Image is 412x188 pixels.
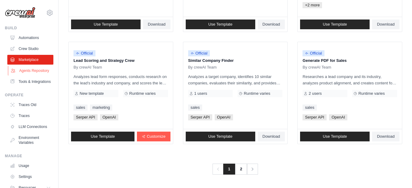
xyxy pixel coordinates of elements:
[94,22,118,27] span: Use Template
[303,2,322,8] span: +2 more
[223,164,235,175] span: 1
[73,58,168,64] p: Lead Scoring and Strategy Crew
[91,134,115,139] span: Use Template
[188,105,202,111] a: sales
[73,73,168,86] p: Analyzes lead form responses, conducts research on the lead's industry and company, and scores th...
[5,7,35,19] img: Logo
[7,44,53,54] a: Crew Studio
[323,134,347,139] span: Use Template
[73,114,98,120] span: Serper API
[208,134,232,139] span: Use Template
[7,77,53,87] a: Tools & Integrations
[377,134,395,139] span: Download
[7,111,53,121] a: Traces
[263,22,280,27] span: Download
[7,133,53,147] a: Environment Variables
[188,65,217,70] span: By crewAI Team
[129,91,156,96] span: Runtime varies
[329,114,347,120] span: OpenAI
[80,91,104,96] span: New template
[358,91,385,96] span: Runtime varies
[309,91,322,96] span: 2 users
[71,20,141,29] a: Use Template
[303,105,317,111] a: sales
[213,164,258,175] nav: Pagination
[7,122,53,132] a: LLM Connections
[148,22,166,27] span: Download
[5,26,53,30] div: Build
[7,33,53,43] a: Automations
[186,20,255,29] a: Use Template
[188,73,283,86] p: Analyzes a target company, identifies 10 similar companies, evaluates their similarity, and provi...
[100,114,118,120] span: OpenAI
[90,105,112,111] a: marketing
[143,20,170,29] a: Download
[137,132,170,141] a: Customize
[303,65,331,70] span: By crewAI Team
[8,66,54,76] a: Agents Repository
[300,20,370,29] a: Use Template
[377,22,395,27] span: Download
[323,22,347,27] span: Use Template
[7,172,53,182] a: Settings
[7,161,53,171] a: Usage
[188,114,212,120] span: Serper API
[303,73,397,86] p: Researches a lead company and its industry, analyzes product alignment, and creates content for a...
[73,50,95,56] span: Official
[303,58,397,64] p: Generate PDF for Sales
[244,91,270,96] span: Runtime varies
[258,132,285,141] a: Download
[7,55,53,65] a: Marketplace
[188,50,210,56] span: Official
[258,20,285,29] a: Download
[73,105,88,111] a: sales
[147,134,165,139] span: Customize
[303,114,327,120] span: Serper API
[71,132,134,141] a: Use Template
[235,164,247,175] a: 2
[372,132,399,141] a: Download
[215,114,233,120] span: OpenAI
[263,134,280,139] span: Download
[7,100,53,110] a: Traces Old
[194,91,207,96] span: 1 users
[5,93,53,98] div: Operate
[188,58,283,64] p: Similar Company Finder
[300,132,370,141] a: Use Template
[73,65,102,70] span: By crewAI Team
[303,50,324,56] span: Official
[5,154,53,158] div: Manage
[372,20,399,29] a: Download
[208,22,232,27] span: Use Template
[186,132,255,141] a: Use Template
